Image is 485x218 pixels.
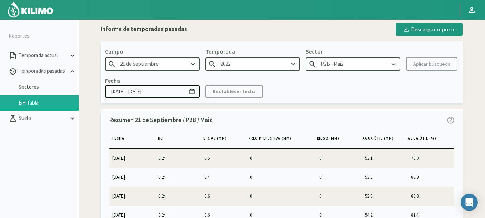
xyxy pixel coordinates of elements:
button: Descargar reporte [396,23,463,36]
th: Precip. Efectiva (MM) [246,133,314,148]
td: 0 [247,187,316,205]
p: Sector [306,47,400,56]
p: Resumen 21 de Septiembre / P2B / Maiz [109,116,212,125]
td: 53.1 [362,149,408,167]
p: Fecha [105,76,120,85]
p: Temporada [205,47,300,56]
img: Kilimo [7,1,54,18]
a: BH Tabla [19,100,79,106]
div: Informe de temporadas pasadas [101,25,187,34]
th: Fecha [109,133,155,148]
a: Sectores [19,84,79,90]
td: [DATE] [109,149,155,167]
input: Escribe para buscar [306,57,400,71]
td: 0 [316,149,362,167]
div: Descargar reporte [403,25,456,34]
td: 0.24 [155,187,201,205]
input: Escribe para buscar [205,57,300,71]
td: [DATE] [109,168,155,186]
td: 79.9 [408,149,454,167]
td: [DATE] [109,187,155,205]
input: Escribe para buscar [105,57,200,71]
th: Agua útil (MM) [360,133,405,148]
td: 0 [316,187,362,205]
p: Temporada actual [17,51,69,60]
th: ETc aj (MM) [200,133,246,148]
th: Riego (MM) [314,133,360,148]
div: Open Intercom Messenger [461,194,478,211]
p: Suelo [17,114,69,122]
th: KC [155,133,200,148]
td: 0 [247,149,316,167]
td: 0.24 [155,149,201,167]
input: dd/mm/yyyy - dd/mm/yyyy [105,85,200,98]
td: 0.24 [155,168,201,186]
p: Campo [105,47,200,56]
td: 53.8 [362,187,408,205]
td: 0.6 [201,187,247,205]
td: 0 [316,168,362,186]
td: 80.3 [408,168,454,186]
th: Agua Útil (%) [405,133,451,148]
p: Temporadas pasadas [17,67,69,75]
td: 80.8 [408,187,454,205]
td: 0 [247,168,316,186]
td: 0.4 [201,168,247,186]
td: 0.5 [201,149,247,167]
td: 53.5 [362,168,408,186]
